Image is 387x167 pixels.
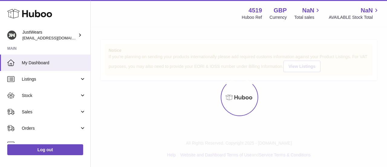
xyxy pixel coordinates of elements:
[294,6,321,20] a: NaN Total sales
[22,109,80,115] span: Sales
[22,142,86,148] span: Usage
[242,15,262,20] div: Huboo Ref
[361,6,373,15] span: NaN
[329,6,380,20] a: NaN AVAILABLE Stock Total
[7,144,83,155] a: Log out
[274,6,287,15] strong: GBP
[7,31,16,40] img: internalAdmin-4519@internal.huboo.com
[249,6,262,15] strong: 4519
[22,125,80,131] span: Orders
[22,35,89,40] span: [EMAIL_ADDRESS][DOMAIN_NAME]
[22,29,77,41] div: JustWears
[22,93,80,99] span: Stock
[294,15,321,20] span: Total sales
[22,76,80,82] span: Listings
[22,60,86,66] span: My Dashboard
[329,15,380,20] span: AVAILABLE Stock Total
[270,15,287,20] div: Currency
[302,6,314,15] span: NaN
